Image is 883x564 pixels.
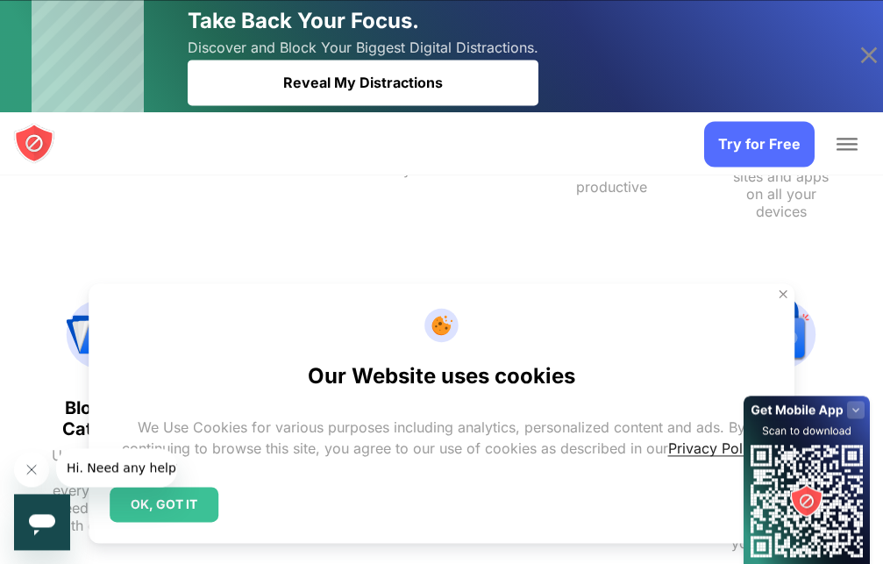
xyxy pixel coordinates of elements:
iframe: Close message [14,452,49,487]
img: blocksite logo [13,122,55,164]
a: Try for Free [704,121,815,167]
img: Close [776,287,790,301]
div: Reveal My Distractions [188,60,538,105]
button: Toggle Menu [837,138,858,150]
p: We Use Cookies for various purposes including analytics, personalized content and ads. By continu... [110,417,774,459]
iframe: Button to launch messaging window [14,494,70,550]
span: Take Back Your Focus. [188,8,419,33]
iframe: Message from company [56,448,177,487]
text: Block the same sites and apps on all your devices [725,150,837,220]
div: OK, GOT IT [110,487,218,522]
span: Hi. Need any help? [11,12,126,26]
h2: Our Website uses cookies [308,363,575,389]
a: Privacy Policy [668,439,762,457]
text: Use a category to block everything you need to block with one click [46,446,158,534]
text: Block by Category [46,397,158,439]
span: Discover and Block Your Biggest Digital Distractions. [188,35,538,61]
button: Close [772,282,794,305]
a: blocksite logo [13,122,55,167]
